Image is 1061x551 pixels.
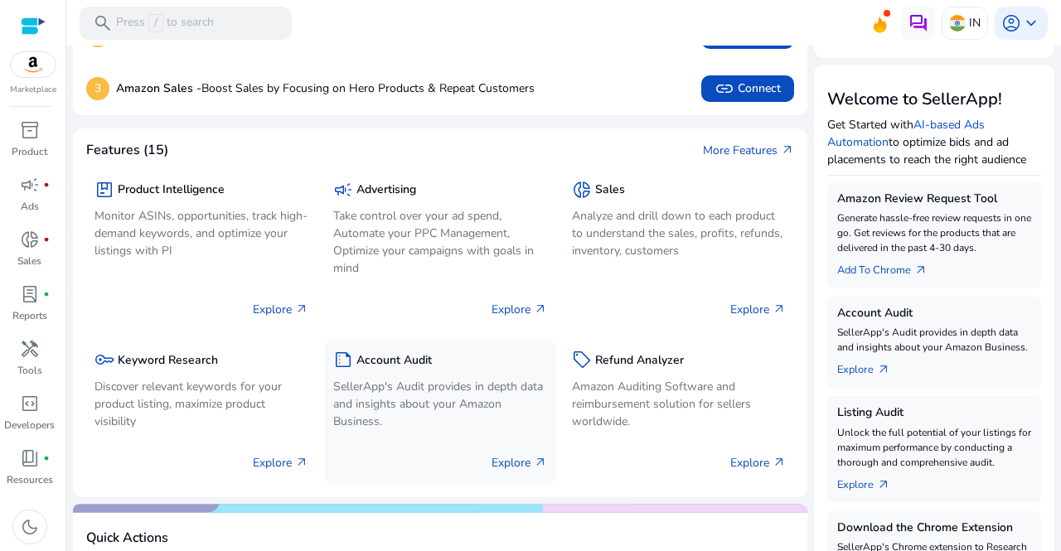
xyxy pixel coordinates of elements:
[595,183,625,197] h5: Sales
[116,80,535,97] p: Boost Sales by Focusing on Hero Products & Repeat Customers
[21,199,39,214] p: Ads
[837,192,1031,206] h5: Amazon Review Request Tool
[572,350,592,370] span: sell
[949,15,966,31] img: in.svg
[17,254,41,268] p: Sales
[1001,13,1021,33] span: account_circle
[333,350,353,370] span: summarize
[356,354,432,368] h5: Account Audit
[295,302,308,316] span: arrow_outward
[94,350,114,370] span: key
[837,325,1031,355] p: SellerApp's Audit provides in depth data and insights about your Amazon Business.
[148,14,163,32] span: /
[877,478,890,491] span: arrow_outward
[86,143,168,158] h4: Features (15)
[333,180,353,200] span: campaign
[333,378,547,430] p: SellerApp's Audit provides in depth data and insights about your Amazon Business.
[827,89,1041,109] h3: Welcome to SellerApp!
[356,183,416,197] h5: Advertising
[534,456,547,469] span: arrow_outward
[86,530,168,546] h4: Quick Actions
[20,230,40,249] span: donut_small
[20,517,40,537] span: dark_mode
[20,175,40,195] span: campaign
[837,307,1031,321] h5: Account Audit
[94,180,114,200] span: package
[572,180,592,200] span: donut_small
[17,363,42,378] p: Tools
[837,406,1031,420] h5: Listing Audit
[20,339,40,359] span: handyman
[86,77,109,100] p: 3
[837,425,1031,470] p: Unlock the full potential of your listings for maximum performance by conducting a thorough and c...
[12,144,47,159] p: Product
[116,80,201,96] b: Amazon Sales -
[43,236,50,243] span: fiber_manual_record
[534,302,547,316] span: arrow_outward
[118,183,225,197] h5: Product Intelligence
[20,120,40,140] span: inventory_2
[10,84,56,96] p: Marketplace
[837,355,904,378] a: Explorearrow_outward
[837,210,1031,255] p: Generate hassle-free review requests in one go. Get reviews for the products that are delivered i...
[94,378,308,430] p: Discover relevant keywords for your product listing, maximize product visibility
[20,448,40,468] span: book_4
[877,363,890,376] span: arrow_outward
[730,454,786,471] p: Explore
[492,454,547,471] p: Explore
[730,301,786,318] p: Explore
[773,302,786,316] span: arrow_outward
[572,378,786,430] p: Amazon Auditing Software and reimbursement solution for sellers worldwide.
[837,521,1031,535] h5: Download the Chrome Extension
[4,418,55,433] p: Developers
[781,143,794,157] span: arrow_outward
[7,472,53,487] p: Resources
[93,13,113,33] span: search
[773,456,786,469] span: arrow_outward
[827,117,985,150] a: AI-based Ads Automation
[253,301,308,318] p: Explore
[492,301,547,318] p: Explore
[20,284,40,304] span: lab_profile
[333,207,547,277] p: Take control over your ad spend, Automate your PPC Management, Optimize your campaigns with goals...
[703,142,794,159] a: More Featuresarrow_outward
[595,354,684,368] h5: Refund Analyzer
[837,470,904,493] a: Explorearrow_outward
[295,456,308,469] span: arrow_outward
[253,454,308,471] p: Explore
[715,79,734,99] span: link
[94,207,308,259] p: Monitor ASINs, opportunities, track high-demand keywords, and optimize your listings with PI
[701,75,794,102] button: linkConnect
[1021,13,1041,33] span: keyboard_arrow_down
[43,291,50,297] span: fiber_manual_record
[827,116,1041,168] p: Get Started with to optimize bids and ad placements to reach the right audience
[11,52,56,77] img: amazon.svg
[43,455,50,462] span: fiber_manual_record
[715,79,781,99] span: Connect
[837,255,941,278] a: Add To Chrome
[914,263,928,277] span: arrow_outward
[116,14,214,32] p: Press to search
[118,354,218,368] h5: Keyword Research
[12,308,47,323] p: Reports
[572,207,786,259] p: Analyze and drill down to each product to understand the sales, profits, refunds, inventory, cust...
[43,181,50,188] span: fiber_manual_record
[969,8,981,37] p: IN
[20,394,40,413] span: code_blocks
